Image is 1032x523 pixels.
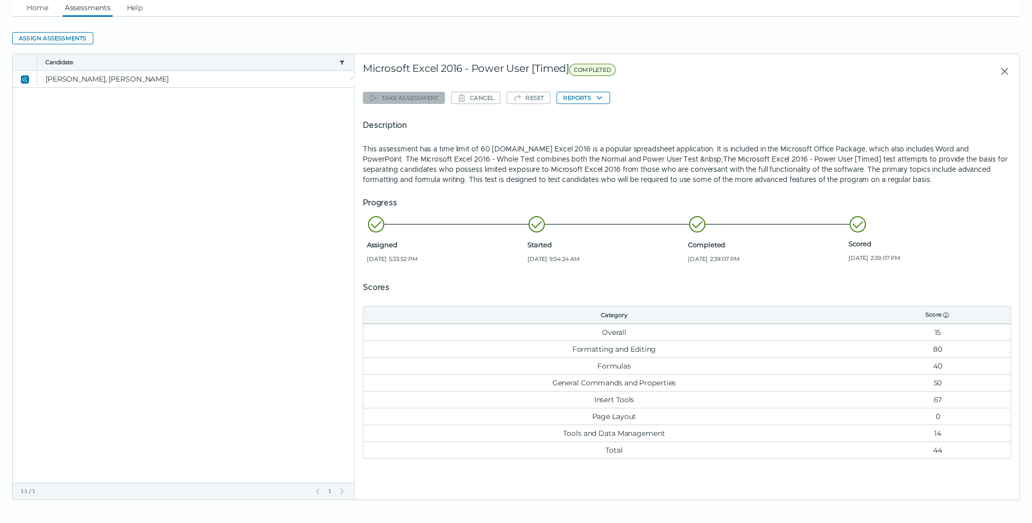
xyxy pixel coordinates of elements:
[363,62,806,81] div: Microsoft Excel 2016 - Power User [Timed]
[12,32,93,44] button: Assign assessments
[363,391,864,408] td: Insert Tools
[363,341,864,357] td: Formatting and Editing
[363,408,864,425] td: Page Layout
[865,425,1011,441] td: 14
[557,92,610,104] button: Reports
[363,441,864,458] td: Total
[37,71,354,87] clr-dg-cell: [PERSON_NAME], [PERSON_NAME]
[992,62,1011,81] button: Close
[688,241,844,249] span: Completed
[865,441,1011,458] td: 44
[865,341,1011,357] td: 80
[865,324,1011,341] td: 15
[363,324,864,341] td: Overall
[865,408,1011,425] td: 0
[527,255,684,263] span: [DATE] 9:54:24 AM
[367,241,523,249] span: Assigned
[21,487,307,495] div: 1-1 / 1
[338,58,346,66] button: candidate filter
[363,119,1011,132] h5: Description
[313,487,322,495] button: Previous Page
[865,357,1011,374] td: 40
[363,144,1011,185] p: This assessment has a time limit of 60 [DOMAIN_NAME] Excel 2016 is a popular spreadsheet applicat...
[865,391,1011,408] td: 67
[363,92,445,104] button: Take assessment
[363,281,1011,294] h5: Scores
[45,58,335,66] button: Candidate
[21,75,29,84] cds-icon: Close
[865,374,1011,391] td: 50
[527,241,684,249] span: Started
[363,357,864,374] td: Formulas
[849,240,1005,248] span: Scored
[363,425,864,441] td: Tools and Data Management
[363,374,864,391] td: General Commands and Properties
[451,92,500,104] button: Cancel
[688,255,844,263] span: [DATE] 2:39:07 PM
[367,255,523,263] span: [DATE] 5:33:52 PM
[363,306,864,324] th: Category
[507,92,550,104] button: Reset
[328,487,332,495] span: 1
[363,197,1011,209] h5: Progress
[338,487,346,495] button: Next Page
[569,64,616,76] span: COMPLETED
[849,254,1005,262] span: [DATE] 2:39:07 PM
[19,73,31,85] button: Close
[865,306,1011,324] th: Score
